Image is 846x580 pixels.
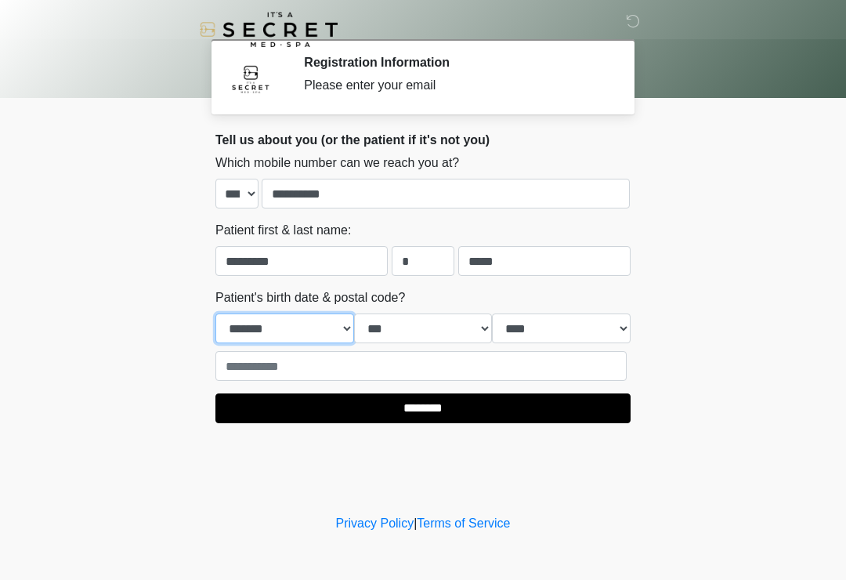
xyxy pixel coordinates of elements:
[215,288,405,307] label: Patient's birth date & postal code?
[215,221,351,240] label: Patient first & last name:
[215,154,459,172] label: Which mobile number can we reach you at?
[304,76,607,95] div: Please enter your email
[200,12,338,47] img: It's A Secret Med Spa Logo
[336,517,414,530] a: Privacy Policy
[227,55,274,102] img: Agent Avatar
[215,132,631,147] h2: Tell us about you (or the patient if it's not you)
[417,517,510,530] a: Terms of Service
[304,55,607,70] h2: Registration Information
[414,517,417,530] a: |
